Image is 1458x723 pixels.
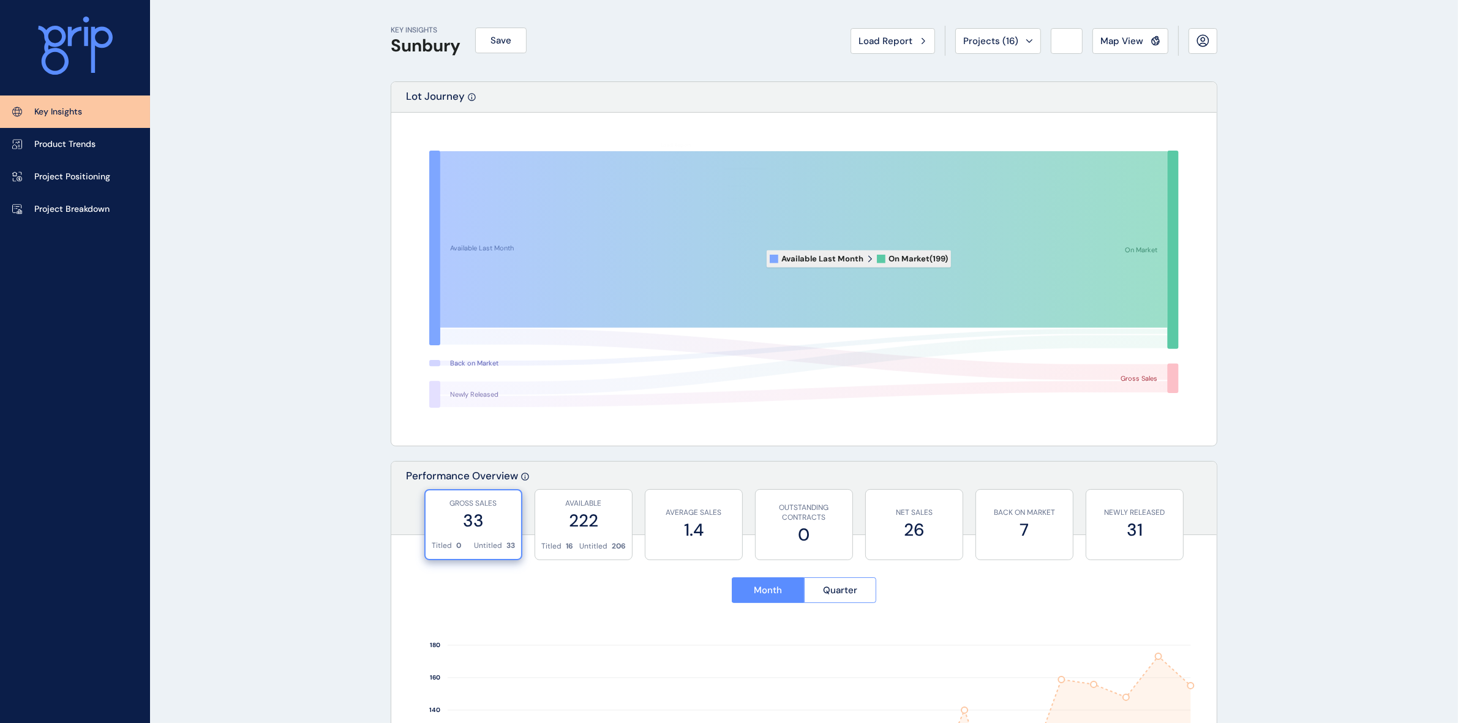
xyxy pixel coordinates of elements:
[34,138,96,151] p: Product Trends
[859,35,912,47] span: Load Report
[430,674,440,682] text: 160
[541,498,626,509] p: AVAILABLE
[1092,518,1177,542] label: 31
[872,518,956,542] label: 26
[963,35,1018,47] span: Projects ( 16 )
[754,584,782,596] span: Month
[823,584,857,596] span: Quarter
[456,541,461,551] p: 0
[474,541,502,551] p: Untitled
[1100,35,1143,47] span: Map View
[579,541,607,552] p: Untitled
[430,642,440,650] text: 180
[652,508,736,518] p: AVERAGE SALES
[851,28,935,54] button: Load Report
[612,541,626,552] p: 206
[982,508,1067,518] p: BACK ON MARKET
[982,518,1067,542] label: 7
[391,25,460,36] p: KEY INSIGHTS
[429,706,440,714] text: 140
[34,203,110,215] p: Project Breakdown
[872,508,956,518] p: NET SALES
[391,36,460,56] h1: Sunbury
[406,469,518,534] p: Performance Overview
[955,28,1041,54] button: Projects (16)
[762,503,846,523] p: OUTSTANDING CONTRACTS
[566,541,573,552] p: 16
[432,498,515,509] p: GROSS SALES
[432,541,452,551] p: Titled
[541,509,626,533] label: 222
[732,577,804,603] button: Month
[490,34,511,47] span: Save
[541,541,562,552] p: Titled
[432,509,515,533] label: 33
[1092,28,1168,54] button: Map View
[804,577,877,603] button: Quarter
[762,523,846,547] label: 0
[506,541,515,551] p: 33
[34,106,82,118] p: Key Insights
[406,89,465,112] p: Lot Journey
[1092,508,1177,518] p: NEWLY RELEASED
[475,28,527,53] button: Save
[34,171,110,183] p: Project Positioning
[652,518,736,542] label: 1.4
